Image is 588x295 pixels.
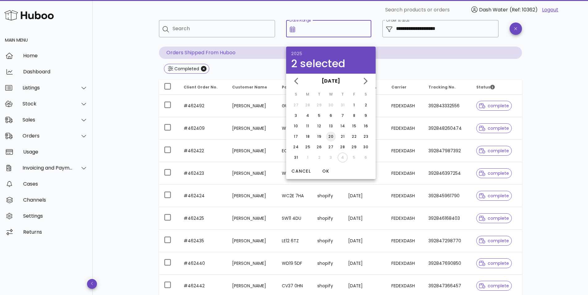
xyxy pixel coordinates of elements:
[23,197,88,203] div: Channels
[291,51,371,56] div: 2025
[338,134,348,139] div: 21
[314,111,324,121] button: 5
[227,117,277,140] td: [PERSON_NAME]
[479,6,508,13] span: Dash Water
[423,230,472,252] td: 392847298770
[349,142,359,152] button: 29
[423,185,472,207] td: 392845961790
[386,230,423,252] td: FEDEXDASH
[361,134,371,139] div: 23
[479,149,509,153] span: complete
[277,95,312,117] td: GU6 8WP
[386,252,423,275] td: FEDEXDASH
[303,113,313,118] div: 4
[343,252,386,275] td: [DATE]
[314,134,324,139] div: 19
[479,171,509,175] span: complete
[338,144,348,150] div: 28
[159,47,522,59] p: Orders Shipped From Huboo
[291,132,301,141] button: 17
[277,162,312,185] td: WR11 4TX
[326,142,336,152] button: 27
[326,113,336,118] div: 6
[479,126,509,130] span: complete
[423,207,472,230] td: 392846168403
[349,102,359,108] div: 1
[314,144,324,150] div: 26
[314,121,324,131] button: 12
[386,185,423,207] td: FEDEXDASH
[179,80,227,95] th: Client Order No.
[227,162,277,185] td: [PERSON_NAME]
[227,230,277,252] td: [PERSON_NAME]
[479,216,509,220] span: complete
[386,207,423,230] td: FEDEXDASH
[184,84,218,90] span: Client Order No.
[349,123,359,129] div: 15
[391,84,407,90] span: Carrier
[361,102,371,108] div: 2
[326,144,336,150] div: 27
[314,142,324,152] button: 26
[282,84,303,90] span: Post Code
[386,117,423,140] td: FEDEXDASH
[23,69,88,75] div: Dashboard
[23,229,88,235] div: Returns
[289,166,313,177] button: Cancel
[277,230,312,252] td: LE12 6TZ
[542,6,558,14] a: Logout
[303,123,313,129] div: 11
[349,113,359,118] div: 8
[23,101,73,107] div: Stock
[386,80,423,95] th: Carrier
[423,252,472,275] td: 392847690850
[386,162,423,185] td: FEDEXDASH
[290,89,302,100] th: S
[277,80,312,95] th: Post Code
[227,140,277,162] td: [PERSON_NAME]
[277,252,312,275] td: WD19 5DF
[349,89,360,100] th: F
[277,117,312,140] td: W1W 8DY
[277,185,312,207] td: WC2E 7HA
[428,84,456,90] span: Tracking No.
[386,18,409,23] label: Order status
[349,144,359,150] div: 29
[23,181,88,187] div: Cases
[343,185,386,207] td: [DATE]
[291,155,301,160] div: 31
[386,95,423,117] td: FEDEXDASH
[312,230,343,252] td: shopify
[291,144,301,150] div: 24
[179,252,227,275] td: #462440
[349,121,359,131] button: 15
[227,252,277,275] td: [PERSON_NAME]
[201,66,206,72] button: Close
[291,134,301,139] div: 17
[423,162,472,185] td: 392846397254
[361,123,371,129] div: 16
[361,132,371,141] button: 23
[23,85,73,91] div: Listings
[343,230,386,252] td: [DATE]
[479,104,509,108] span: complete
[23,117,73,123] div: Sales
[23,165,73,171] div: Invoicing and Payments
[479,261,509,265] span: complete
[510,6,538,13] span: (Ref: 10362)
[479,284,509,288] span: complete
[277,140,312,162] td: EC3R 7NQ
[349,134,359,139] div: 22
[361,100,371,110] button: 2
[303,134,313,139] div: 18
[179,140,227,162] td: #462422
[179,95,227,117] td: #462492
[291,111,301,121] button: 3
[476,84,495,90] span: Status
[326,111,336,121] button: 6
[303,132,313,141] button: 18
[479,239,509,243] span: complete
[4,9,54,22] img: Huboo Logo
[291,58,371,69] div: 2 selected
[291,153,301,162] button: 31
